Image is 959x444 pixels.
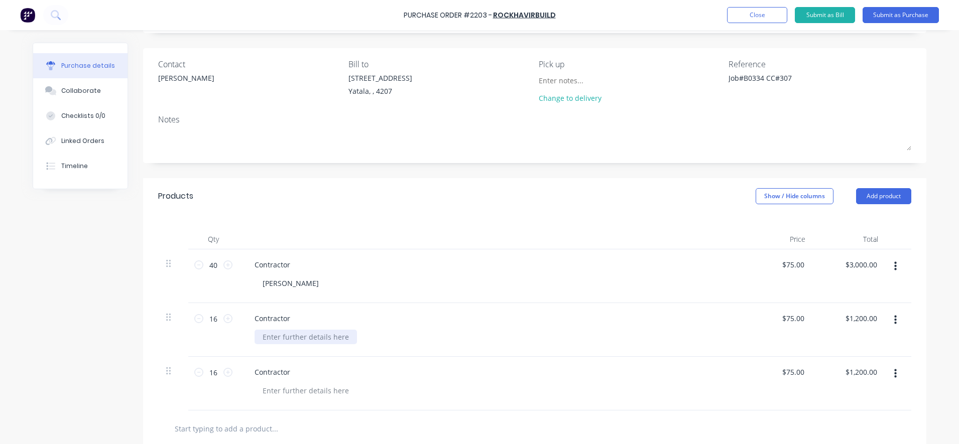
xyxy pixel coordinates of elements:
[33,78,128,103] button: Collaborate
[813,229,886,249] div: Total
[863,7,939,23] button: Submit as Purchase
[348,86,412,96] div: Yatala, , 4207
[348,58,531,70] div: Bill to
[188,229,238,249] div: Qty
[741,229,813,249] div: Price
[158,190,193,202] div: Products
[539,58,722,70] div: Pick up
[404,10,492,21] div: Purchase Order #2203 -
[756,188,833,204] button: Show / Hide columns
[158,113,911,125] div: Notes
[729,58,911,70] div: Reference
[61,162,88,171] div: Timeline
[348,73,412,83] div: [STREET_ADDRESS]
[61,111,105,120] div: Checklists 0/0
[61,136,104,145] div: Linked Orders
[795,7,855,23] button: Submit as Bill
[33,103,128,128] button: Checklists 0/0
[856,188,911,204] button: Add product
[158,58,341,70] div: Contact
[247,257,298,272] div: Contractor
[174,418,375,438] input: Start typing to add a product...
[493,10,556,20] a: RockhavirBuild
[727,7,787,23] button: Close
[33,128,128,154] button: Linked Orders
[539,93,630,103] div: Change to delivery
[158,73,214,83] div: [PERSON_NAME]
[61,61,115,70] div: Purchase details
[255,276,327,290] div: [PERSON_NAME]
[247,311,298,326] div: Contractor
[729,73,854,95] textarea: Job#B0334 CC#307
[539,73,630,88] input: Enter notes...
[247,365,298,379] div: Contractor
[33,154,128,179] button: Timeline
[33,53,128,78] button: Purchase details
[20,8,35,23] img: Factory
[61,86,101,95] div: Collaborate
